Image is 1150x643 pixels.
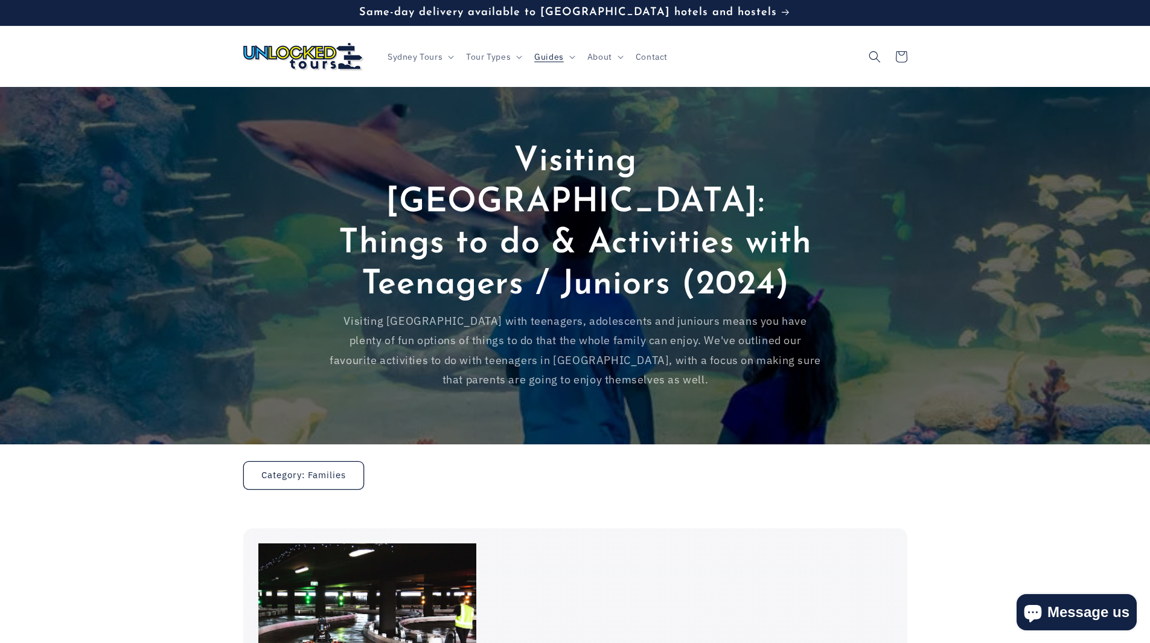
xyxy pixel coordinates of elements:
a: Category: Families [243,461,364,490]
summary: Tour Types [459,44,527,69]
h2: Visiting [GEOGRAPHIC_DATA]: Things to do & Activities with Teenagers / Juniors (2024) [328,141,823,306]
inbox-online-store-chat: Shopify online store chat [1013,594,1140,633]
summary: Guides [527,44,580,69]
summary: Sydney Tours [380,44,459,69]
span: Sydney Tours [388,51,442,62]
span: About [587,51,612,62]
summary: Search [861,43,888,70]
span: Contact [636,51,668,62]
summary: About [580,44,628,69]
a: Contact [628,44,675,69]
p: Visiting [GEOGRAPHIC_DATA] with teenagers, adolescents and juniours means you have plenty of fun ... [328,312,823,390]
span: Same-day delivery available to [GEOGRAPHIC_DATA] hotels and hostels [359,7,777,18]
span: Tour Types [466,51,511,62]
span: Guides [534,51,564,62]
a: Unlocked Tours [238,38,368,75]
img: Unlocked Tours [243,43,364,71]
